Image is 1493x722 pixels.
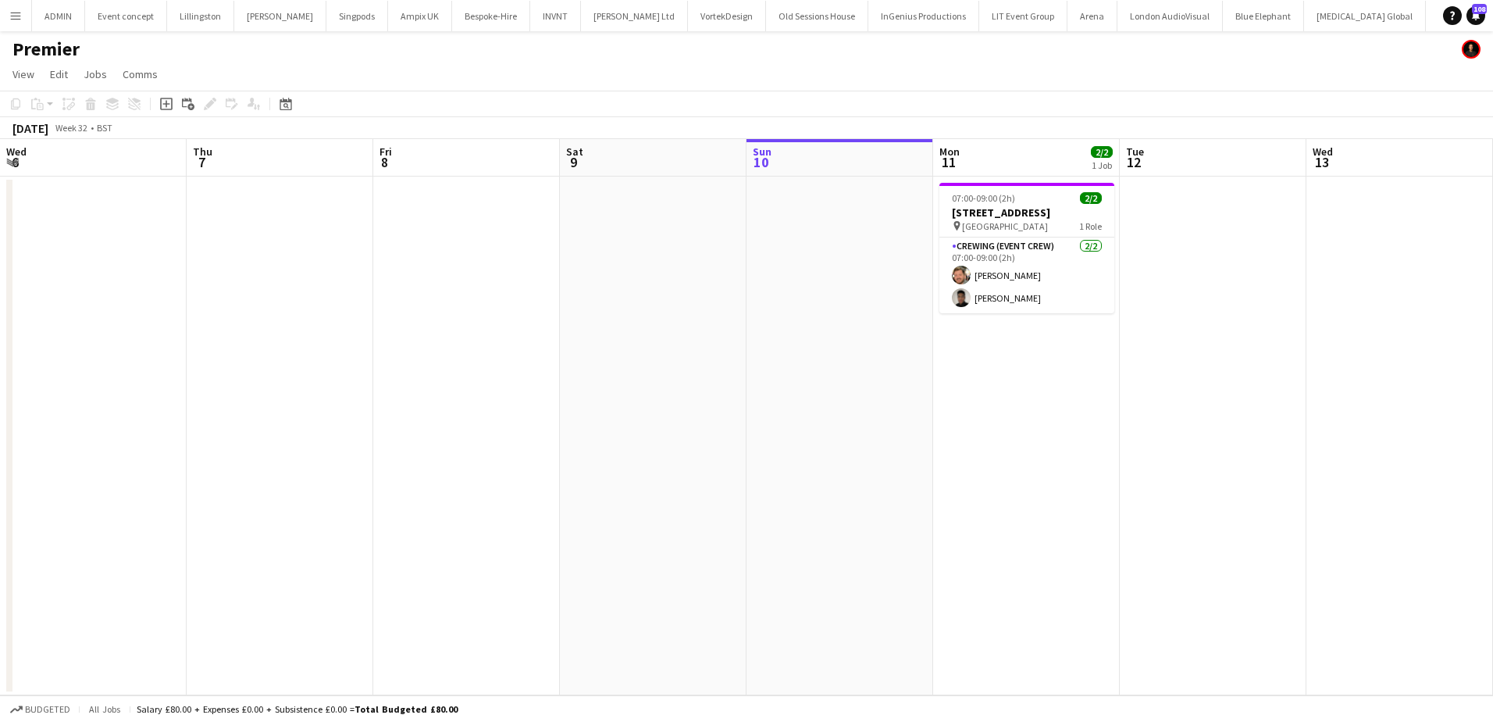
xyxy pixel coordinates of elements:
span: 11 [937,153,960,171]
span: Tue [1126,145,1144,159]
span: Thu [193,145,212,159]
button: InGenius Productions [868,1,979,31]
span: Mon [939,145,960,159]
button: Bespoke-Hire [452,1,530,31]
span: Wed [6,145,27,159]
button: Singpods [326,1,388,31]
h1: Premier [12,38,80,61]
span: 108 [1472,4,1487,14]
a: Jobs [77,64,113,84]
span: Budgeted [25,704,70,715]
div: 1 Job [1092,159,1112,171]
span: Fri [379,145,392,159]
span: 07:00-09:00 (2h) [952,192,1015,204]
span: Edit [50,67,68,81]
a: View [6,64,41,84]
span: Week 32 [52,122,91,134]
div: Salary £80.00 + Expenses £0.00 + Subsistence £0.00 = [137,703,458,715]
button: London AudioVisual [1117,1,1223,31]
app-job-card: 07:00-09:00 (2h)2/2[STREET_ADDRESS] [GEOGRAPHIC_DATA]1 RoleCrewing (Event Crew)2/207:00-09:00 (2h... [939,183,1114,313]
h3: [STREET_ADDRESS] [939,206,1114,220]
span: [GEOGRAPHIC_DATA] [962,220,1048,232]
span: 2/2 [1080,192,1102,204]
span: View [12,67,34,81]
span: 9 [564,153,583,171]
span: Sat [566,145,583,159]
button: [PERSON_NAME] Ltd [581,1,688,31]
button: [PERSON_NAME] [234,1,326,31]
span: 12 [1124,153,1144,171]
button: Budgeted [8,701,73,718]
button: LIT Event Group [979,1,1067,31]
app-card-role: Crewing (Event Crew)2/207:00-09:00 (2h)[PERSON_NAME][PERSON_NAME] [939,238,1114,313]
a: 108 [1466,6,1485,25]
div: [DATE] [12,120,48,136]
button: Blue Elephant [1223,1,1304,31]
button: ADMIN [32,1,85,31]
button: Arena [1067,1,1117,31]
button: Event concept [85,1,167,31]
span: 8 [377,153,392,171]
span: Jobs [84,67,107,81]
button: VortekDesign [688,1,766,31]
span: 6 [4,153,27,171]
span: Comms [123,67,158,81]
span: 2/2 [1091,146,1113,158]
a: Comms [116,64,164,84]
button: Ampix UK [388,1,452,31]
button: Lillingston [167,1,234,31]
button: [MEDICAL_DATA] Global [1304,1,1426,31]
span: Wed [1313,145,1333,159]
span: Sun [753,145,771,159]
button: Old Sessions House [766,1,868,31]
span: All jobs [86,703,123,715]
button: INVNT [530,1,581,31]
span: 10 [750,153,771,171]
a: Edit [44,64,74,84]
span: 1 Role [1079,220,1102,232]
div: BST [97,122,112,134]
span: Total Budgeted £80.00 [355,703,458,715]
span: 13 [1310,153,1333,171]
app-user-avatar: Ash Grimmer [1462,40,1481,59]
span: 7 [191,153,212,171]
